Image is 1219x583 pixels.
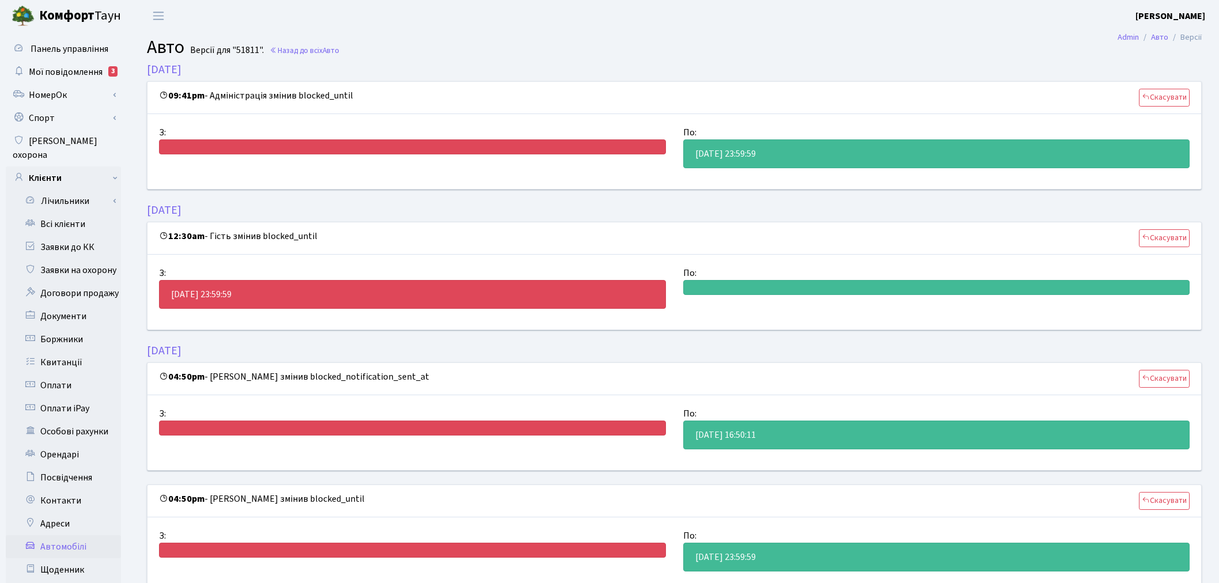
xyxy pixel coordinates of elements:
a: Всі клієнти [6,213,121,236]
div: По: [675,266,1199,280]
button: Переключити навігацію [144,6,173,25]
strong: 04:50pm [159,493,205,505]
h5: [DATE] [147,63,1202,77]
span: Таун [39,6,121,26]
img: logo.png [12,5,35,28]
a: Орендарі [6,443,121,466]
div: З: [150,126,675,139]
a: Заявки до КК [6,236,121,259]
div: По: [675,126,1199,139]
a: [PERSON_NAME] охорона [6,130,121,166]
small: Версії для "51811". [188,45,264,56]
a: Мої повідомлення3 [6,60,121,84]
div: - Гість змінив blocked_until [147,222,1201,255]
a: Назад до всіхАвто [270,45,339,56]
a: Договори продажу [6,282,121,305]
b: Комфорт [39,6,94,25]
strong: 12:30am [159,230,205,243]
div: По: [675,529,1199,543]
strong: 09:41pm [159,89,205,102]
a: Адреси [6,512,121,535]
a: Лічильники [13,190,121,213]
a: Щоденник [6,558,121,581]
a: Автомобілі [6,535,121,558]
div: З: [150,407,675,421]
div: - [PERSON_NAME] змінив blocked_notification_sent_at [147,363,1201,395]
h5: [DATE] [147,344,1202,358]
div: [DATE] 23:59:59 [683,139,1190,168]
a: Оплати [6,374,121,397]
a: [PERSON_NAME] [1135,9,1205,23]
div: [DATE] 16:50:11 [683,421,1190,449]
span: Авто [147,34,184,60]
div: 3 [108,66,118,77]
a: Документи [6,305,121,328]
div: [DATE] 23:59:59 [159,280,666,309]
button: Скасувати [1139,89,1190,107]
span: Авто [323,45,339,56]
strong: 04:50pm [159,370,205,383]
a: Клієнти [6,166,121,190]
div: [DATE] 23:59:59 [683,543,1190,571]
div: По: [675,407,1199,421]
div: З: [150,266,675,280]
h5: [DATE] [147,203,1202,217]
div: - Адміністрація змінив blocked_until [147,82,1201,114]
a: Заявки на охорону [6,259,121,282]
a: Контакти [6,489,121,512]
nav: breadcrumb [1100,25,1219,50]
button: Скасувати [1139,229,1190,247]
span: Мої повідомлення [29,66,103,78]
a: Admin [1118,31,1139,43]
a: Оплати iPay [6,397,121,420]
a: Панель управління [6,37,121,60]
a: НомерОк [6,84,121,107]
li: Версії [1168,31,1202,44]
button: Скасувати [1139,370,1190,388]
a: Квитанції [6,351,121,374]
div: З: [150,529,675,543]
button: Скасувати [1139,492,1190,510]
a: Авто [1151,31,1168,43]
div: - [PERSON_NAME] змінив blocked_until [147,485,1201,517]
a: Боржники [6,328,121,351]
a: Посвідчення [6,466,121,489]
b: [PERSON_NAME] [1135,10,1205,22]
a: Спорт [6,107,121,130]
a: Особові рахунки [6,420,121,443]
span: Панель управління [31,43,108,55]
